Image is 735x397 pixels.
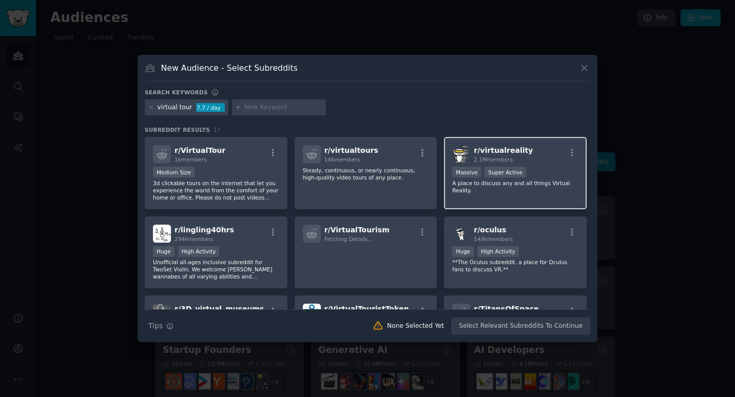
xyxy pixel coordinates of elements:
[474,156,513,163] span: 2.1M members
[153,259,279,280] p: Unofficial all-ages inclusive subreddit for TwoSet Violin. We welcome [PERSON_NAME] wannabes of a...
[474,305,538,313] span: r/ TitansOfSpace
[324,305,409,313] span: r/ VirtualTouristToken
[452,246,474,257] div: Huge
[303,304,321,322] img: VirtualTouristToken
[303,167,429,181] p: Steady, continuous, or nearly continuous, high-quality video tours of any place.
[452,259,578,273] p: **The Oculus subreddit, a place for Oculus fans to discuss VR.**
[452,225,470,243] img: oculus
[474,226,506,234] span: r/ oculus
[452,180,578,194] p: A place to discuss any and all things Virtual Reality.
[145,126,210,133] span: Subreddit Results
[153,180,279,201] p: 3d clickable tours on the internet that let you experience the world from the comfort of your hom...
[474,236,513,242] span: 549k members
[324,236,373,242] span: Fetching Details...
[175,305,264,313] span: r/ 3D_virtual_museums
[153,225,171,243] img: lingling40hrs
[324,156,360,163] span: 146 members
[153,167,195,177] div: Medium Size
[452,145,470,163] img: virtualreality
[324,226,390,234] span: r/ VirtualTourism
[387,322,444,331] div: None Selected Yet
[196,103,225,112] div: 7.7 / day
[153,304,171,322] img: 3D_virtual_museums
[175,236,214,242] span: 294k members
[452,167,481,177] div: Massive
[158,103,192,112] div: virtual tour
[175,156,207,163] span: 1k members
[145,317,177,335] button: Tips
[324,146,378,154] span: r/ virtualtours
[153,246,175,257] div: Huge
[145,89,208,96] h3: Search keywords
[148,321,163,331] span: Tips
[175,226,234,234] span: r/ lingling40hrs
[214,127,221,133] span: 17
[178,246,220,257] div: High Activity
[175,146,225,154] span: r/ VirtualTour
[244,103,322,112] input: New Keyword
[161,63,298,73] h3: New Audience - Select Subreddits
[477,246,519,257] div: High Activity
[474,146,533,154] span: r/ virtualreality
[485,167,526,177] div: Super Active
